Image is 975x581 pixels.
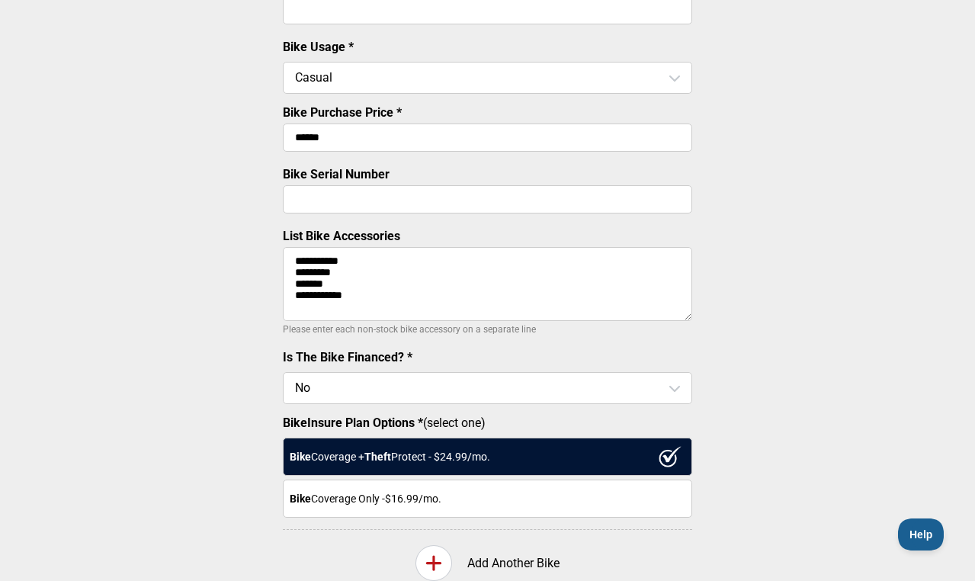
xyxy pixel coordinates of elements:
[283,320,692,339] p: Please enter each non-stock bike accessory on a separate line
[290,451,311,463] strong: Bike
[283,229,400,243] label: List Bike Accessories
[283,545,692,581] div: Add Another Bike
[283,167,390,181] label: Bike Serial Number
[283,416,692,430] label: (select one)
[283,480,692,518] div: Coverage Only - $16.99 /mo.
[283,350,412,364] label: Is The Bike Financed? *
[283,416,423,430] strong: BikeInsure Plan Options *
[659,446,682,467] img: ux1sgP1Haf775SAghJI38DyDlYP+32lKFAAAAAElFTkSuQmCC
[290,493,311,505] strong: Bike
[364,451,391,463] strong: Theft
[283,40,354,54] label: Bike Usage *
[283,105,402,120] label: Bike Purchase Price *
[898,518,945,551] iframe: Toggle Customer Support
[283,438,692,476] div: Coverage + Protect - $ 24.99 /mo.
